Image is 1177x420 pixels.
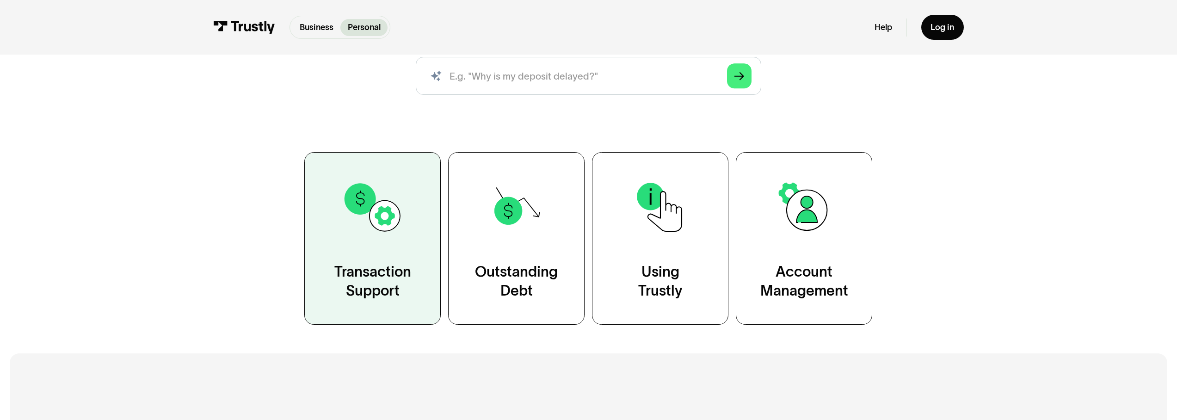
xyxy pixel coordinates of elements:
div: Transaction Support [334,262,411,300]
a: AccountManagement [736,152,872,325]
a: TransactionSupport [304,152,441,325]
a: Personal [340,19,388,36]
input: search [416,57,761,95]
p: Personal [348,21,381,34]
div: Log in [931,22,954,33]
a: OutstandingDebt [448,152,585,325]
div: Using Trustly [638,262,682,300]
a: UsingTrustly [592,152,728,325]
a: Log in [921,15,964,40]
a: Help [875,22,892,33]
div: Account Management [760,262,848,300]
div: Outstanding Debt [475,262,558,300]
p: Business [300,21,333,34]
img: Trustly Logo [213,21,275,34]
a: Business [292,19,340,36]
form: Search [416,57,761,95]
